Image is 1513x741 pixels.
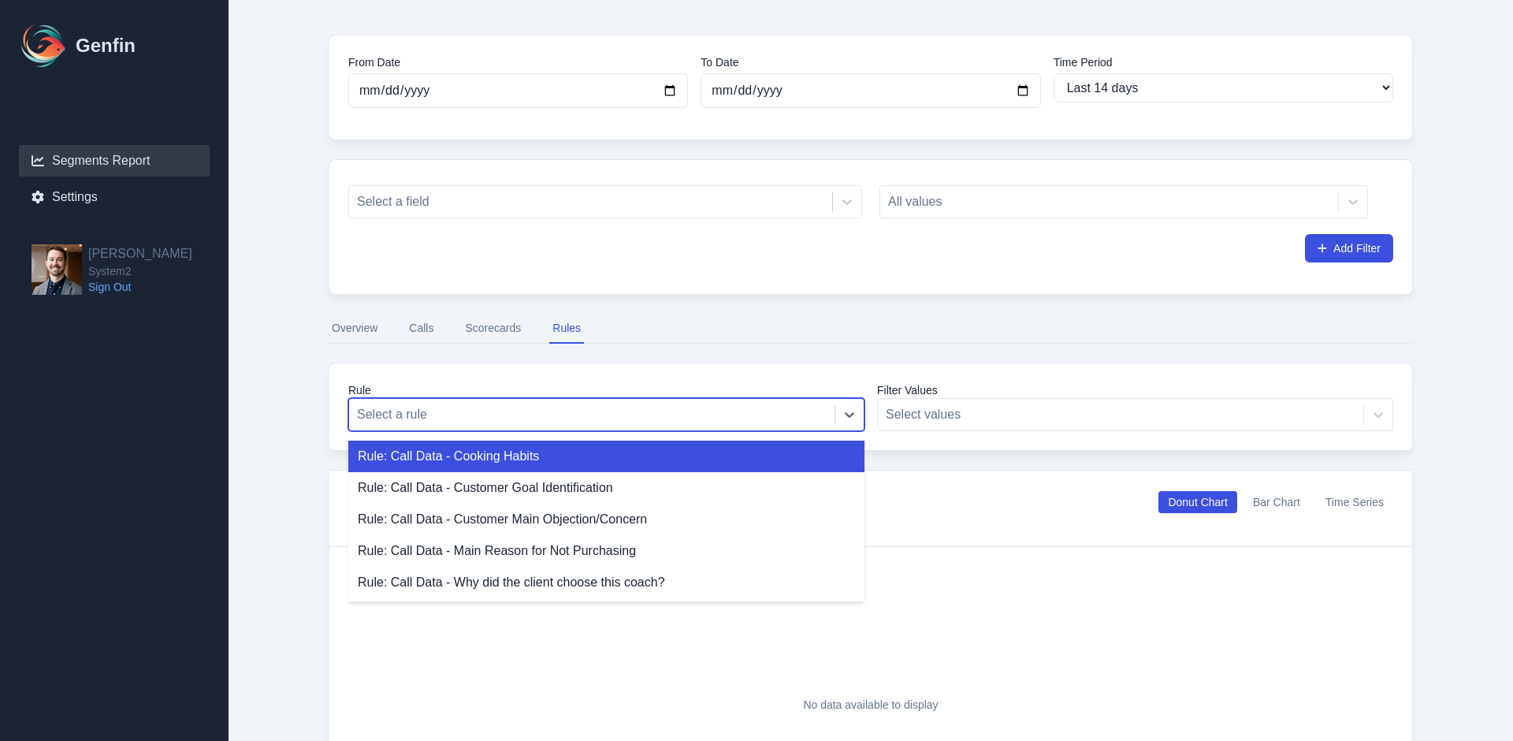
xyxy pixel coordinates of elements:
[1316,491,1393,513] button: Time Series
[19,181,210,213] a: Settings
[1054,54,1393,70] label: Time Period
[348,472,864,504] div: Rule: Call Data - Customer Goal Identification
[1158,491,1236,513] button: Donut Chart
[76,33,136,58] h1: Genfin
[877,382,1393,398] label: Filter Values
[803,697,938,713] p: No data available to display
[88,244,192,263] h2: [PERSON_NAME]
[88,263,192,279] span: System2
[32,244,82,295] img: Jordan Stamman
[348,567,864,598] div: Rule: Call Data - Why did the client choose this coach?
[348,535,864,567] div: Rule: Call Data - Main Reason for Not Purchasing
[701,54,1040,70] label: To Date
[549,314,584,344] button: Rules
[19,20,69,71] img: Logo
[348,382,864,398] label: Rule
[1305,234,1393,263] button: Add Filter
[348,441,864,472] div: Rule: Call Data - Cooking Habits
[348,54,688,70] label: From Date
[462,314,524,344] button: Scorecards
[19,145,210,177] a: Segments Report
[88,279,192,295] a: Sign Out
[348,504,864,535] div: Rule: Call Data - Customer Main Objection/Concern
[406,314,437,344] button: Calls
[329,314,381,344] button: Overview
[1243,491,1310,513] button: Bar Chart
